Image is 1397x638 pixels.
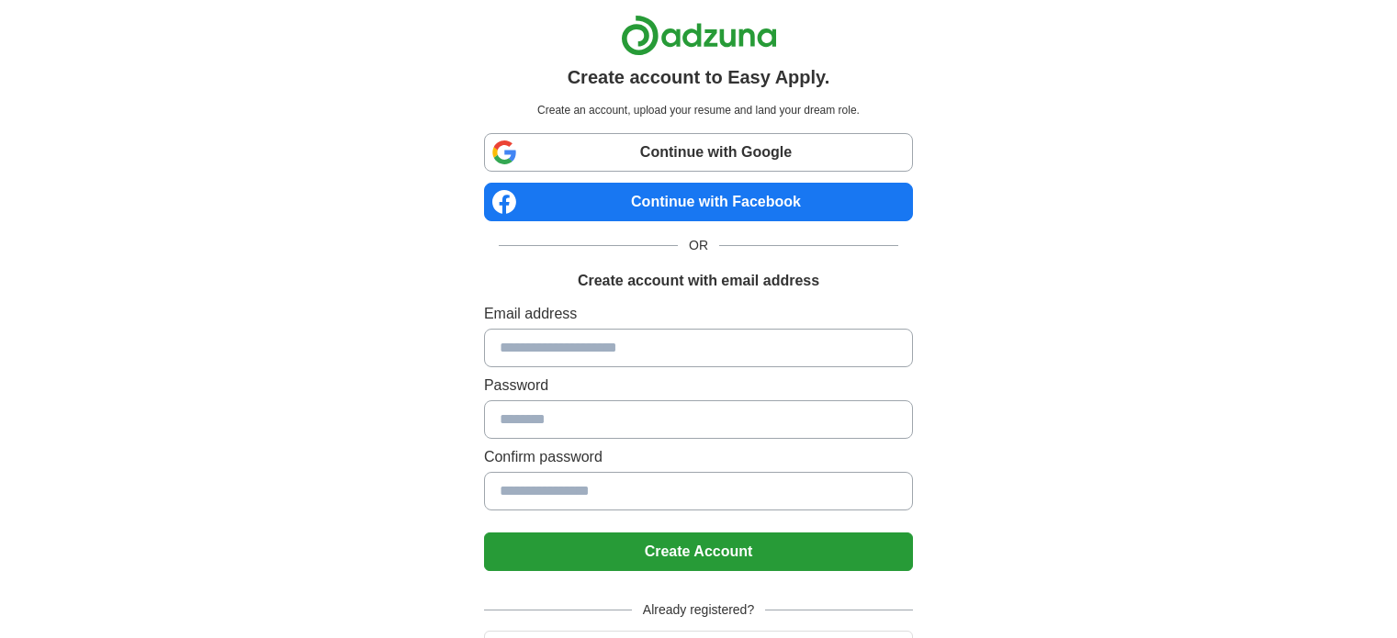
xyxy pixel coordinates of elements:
a: Continue with Google [484,133,913,172]
button: Create Account [484,532,913,571]
label: Confirm password [484,446,913,468]
label: Email address [484,303,913,325]
a: Continue with Facebook [484,183,913,221]
img: Adzuna logo [621,15,777,56]
label: Password [484,375,913,397]
span: OR [678,236,719,255]
h1: Create account to Easy Apply. [568,63,830,91]
p: Create an account, upload your resume and land your dream role. [488,102,909,118]
span: Already registered? [632,600,765,620]
h1: Create account with email address [578,270,819,292]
